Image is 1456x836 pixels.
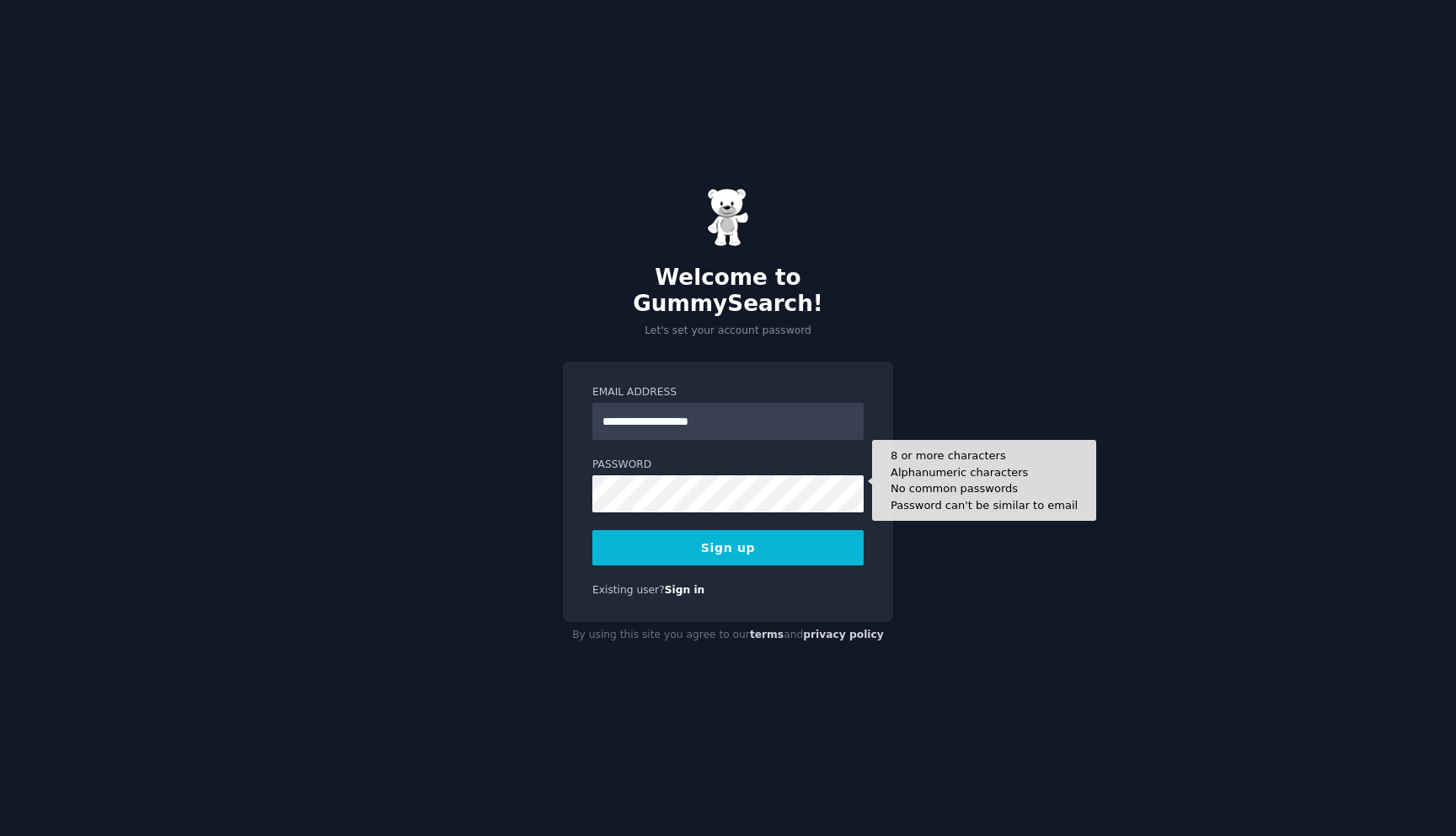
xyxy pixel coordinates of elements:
[563,265,893,318] h2: Welcome to GummySearch!
[563,622,893,649] div: By using this site you agree to our and
[592,385,864,400] label: Email Address
[563,324,893,339] p: Let's set your account password
[707,188,749,247] img: Gummy Bear
[750,629,784,640] a: terms
[592,458,864,473] label: Password
[803,629,884,640] a: privacy policy
[592,584,665,596] span: Existing user?
[665,584,705,596] a: Sign in
[592,530,864,565] button: Sign up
